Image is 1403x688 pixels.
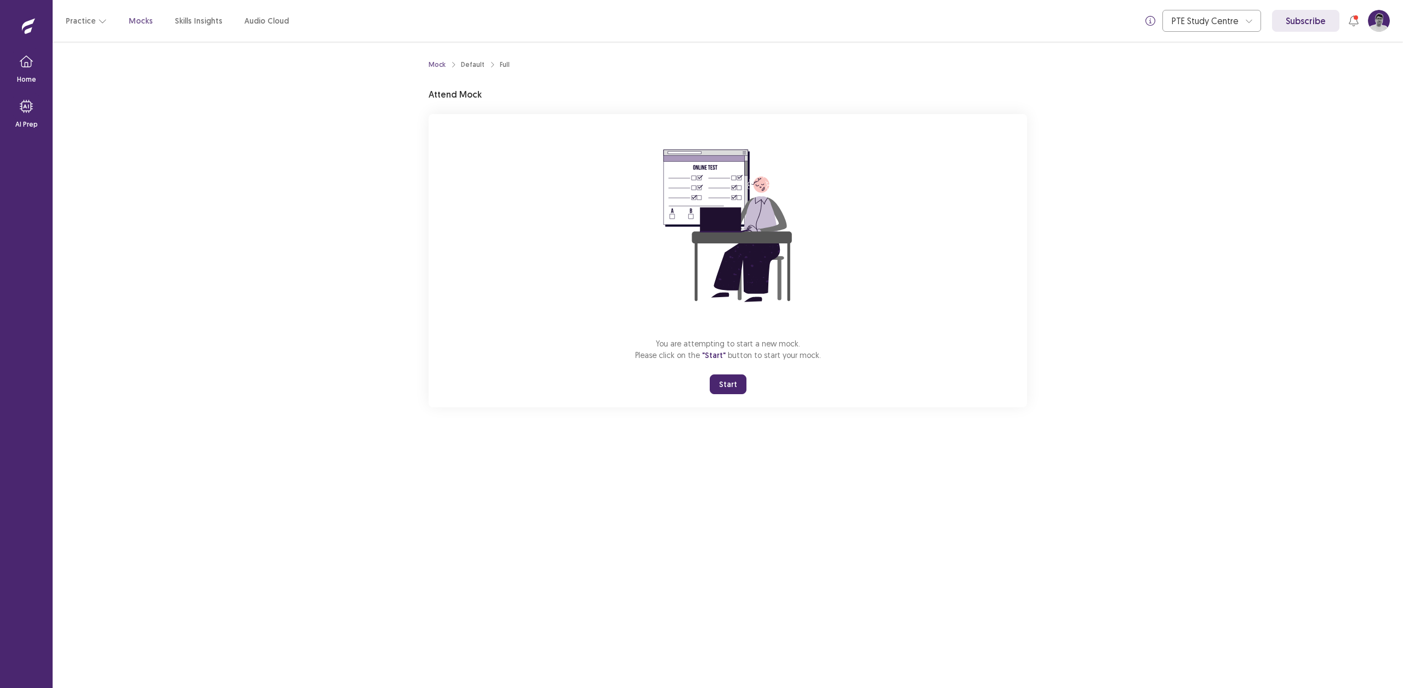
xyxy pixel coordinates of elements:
[629,127,826,325] img: attend-mock
[461,60,484,70] div: Default
[429,60,510,70] nav: breadcrumb
[1272,10,1339,32] a: Subscribe
[500,60,510,70] div: Full
[635,338,821,361] p: You are attempting to start a new mock. Please click on the button to start your mock.
[429,88,482,101] p: Attend Mock
[702,350,726,360] span: "Start"
[15,120,38,129] p: AI Prep
[1140,11,1160,31] button: info
[66,11,107,31] button: Practice
[244,15,289,27] a: Audio Cloud
[1172,10,1240,31] div: PTE Study Centre
[175,15,223,27] a: Skills Insights
[710,374,746,394] button: Start
[1368,10,1390,32] button: User Profile Image
[129,15,153,27] a: Mocks
[17,75,36,84] p: Home
[429,60,446,70] a: Mock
